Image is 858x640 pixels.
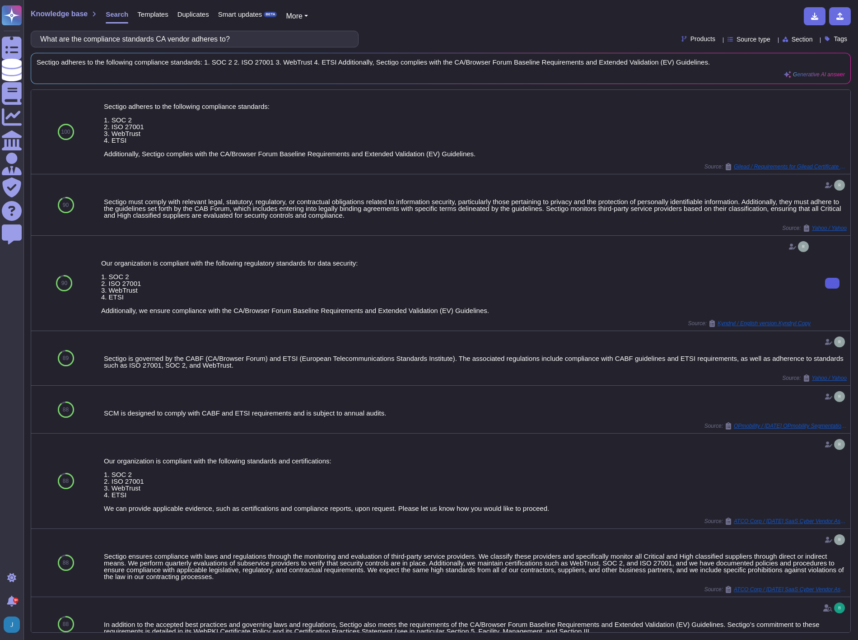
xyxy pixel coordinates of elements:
[2,615,26,635] button: user
[63,478,69,484] span: 88
[104,355,847,369] div: Sectigo is governed by the CABF (CA/Browser Forum) and ETSI (European Telecommunications Standard...
[718,321,811,326] span: Kyndryl / English version.Kyndryl Copy
[101,260,811,314] div: Our organization is compliant with the following regulatory standards for data security: 1. SOC 2...
[63,202,69,208] span: 90
[4,617,20,633] img: user
[734,423,847,429] span: OPmobility / [DATE] OPmobility Segmentation and compliance Copy
[13,598,19,603] div: 9+
[782,224,847,232] span: Source:
[104,198,847,219] div: Sectigo must comply with relevant legal, statutory, regulatory, or contractual obligations relate...
[690,36,715,42] span: Products
[734,587,847,592] span: ATCO Corp / [DATE] SaaS Cyber Vendor Assessment Sectigo Copy
[264,12,277,17] div: BETA
[36,31,349,47] input: Search a question or template...
[812,225,847,231] span: Yahoo / Yahoo
[104,458,847,512] div: Our organization is compliant with the following standards and certifications: 1. SOC 2 2. ISO 27...
[104,410,847,416] div: SCM is designed to comply with CABF and ETSI requirements and is subject to annual audits.
[688,320,811,327] span: Source:
[734,164,847,169] span: Gilead / Requirements for Gilead Certificate Management Review and Enhancements (1)
[106,11,128,18] span: Search
[834,180,845,191] img: user
[812,375,847,381] span: Yahoo / Yahoo
[834,336,845,347] img: user
[218,11,262,18] span: Smart updates
[737,36,770,42] span: Source type
[834,534,845,545] img: user
[61,129,70,135] span: 100
[137,11,168,18] span: Templates
[63,621,69,627] span: 88
[31,10,88,18] span: Knowledge base
[104,553,847,580] div: Sectigo ensures compliance with laws and regulations through the monitoring and evaluation of thi...
[63,355,69,361] span: 89
[782,374,847,382] span: Source:
[793,72,845,77] span: Generative AI answer
[37,59,845,65] span: Sectigo adheres to the following compliance standards: 1. SOC 2 2. ISO 27001 3. WebTrust 4. ETSI ...
[834,36,847,42] span: Tags
[61,280,67,286] span: 90
[286,11,308,22] button: More
[63,560,69,565] span: 88
[704,586,847,593] span: Source:
[734,519,847,524] span: ATCO Corp / [DATE] SaaS Cyber Vendor Assessment Sectigo Copy
[704,163,847,170] span: Source:
[104,621,847,635] div: In addition to the accepted best practices and governing laws and regulations, Sectigo also meets...
[834,603,845,613] img: user
[177,11,209,18] span: Duplicates
[704,422,847,430] span: Source:
[792,36,813,42] span: Section
[798,241,809,252] img: user
[834,439,845,450] img: user
[704,518,847,525] span: Source:
[63,407,69,412] span: 88
[834,391,845,402] img: user
[104,103,847,157] div: Sectigo adheres to the following compliance standards: 1. SOC 2 2. ISO 27001 3. WebTrust 4. ETSI ...
[286,12,302,20] span: More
